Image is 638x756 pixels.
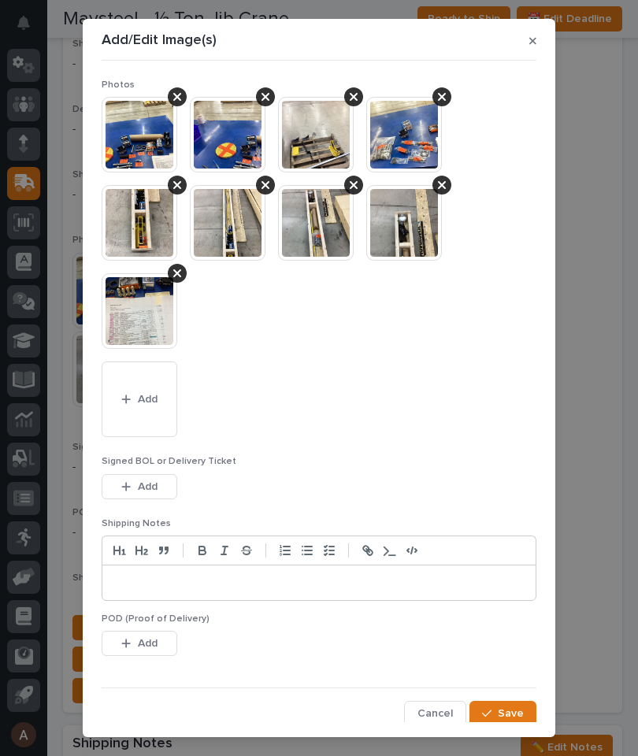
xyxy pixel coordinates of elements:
button: Add [102,474,177,499]
span: Add [138,636,158,650]
p: Add/Edit Image(s) [102,32,217,50]
button: Save [469,701,536,726]
span: Photos [102,80,135,90]
span: Save [498,706,524,721]
span: Add [138,480,158,494]
button: Add [102,631,177,656]
button: Add [102,361,177,437]
span: POD (Proof of Delivery) [102,614,210,624]
span: Shipping Notes [102,519,171,528]
span: Signed BOL or Delivery Ticket [102,457,236,466]
span: Cancel [417,706,453,721]
span: Add [138,392,158,406]
button: Cancel [404,701,466,726]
